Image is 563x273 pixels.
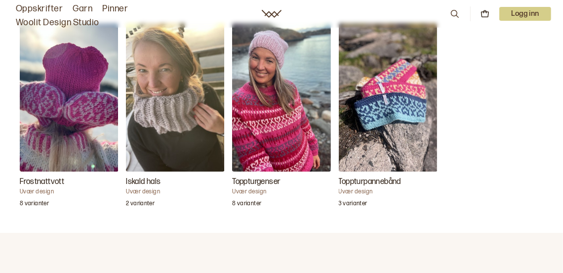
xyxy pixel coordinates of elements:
a: Toppturpannebånd [339,23,437,214]
img: Uvær designToppturgenser [232,23,331,172]
a: Toppturgenser [232,23,330,214]
h4: Uvær design [20,188,119,196]
h4: Uvær design [232,188,331,196]
a: Woolit Design Studio [16,16,99,30]
p: 8 varianter [20,200,49,210]
p: 8 varianter [232,200,261,210]
a: Pinner [102,2,128,16]
h3: Iskald hals [126,176,225,188]
img: Uvær designToppturpannebånd [339,23,438,172]
p: Logg inn [499,7,551,21]
h4: Uvær design [126,188,225,196]
a: Oppskrifter [16,2,63,16]
a: Garn [73,2,92,16]
h3: Toppturgenser [232,176,331,188]
a: Frostnattvott [20,23,118,214]
h3: Toppturpannebånd [339,176,438,188]
p: 2 varianter [126,200,155,210]
img: Uvær designFrostnattvott [20,23,119,172]
h4: Uvær design [339,188,438,196]
a: Woolit [262,10,281,18]
a: Iskald hals [126,23,224,214]
img: Uvær designIskald hals [126,23,225,172]
button: User dropdown [499,7,551,21]
p: 3 varianter [339,200,367,210]
h3: Frostnattvott [20,176,119,188]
